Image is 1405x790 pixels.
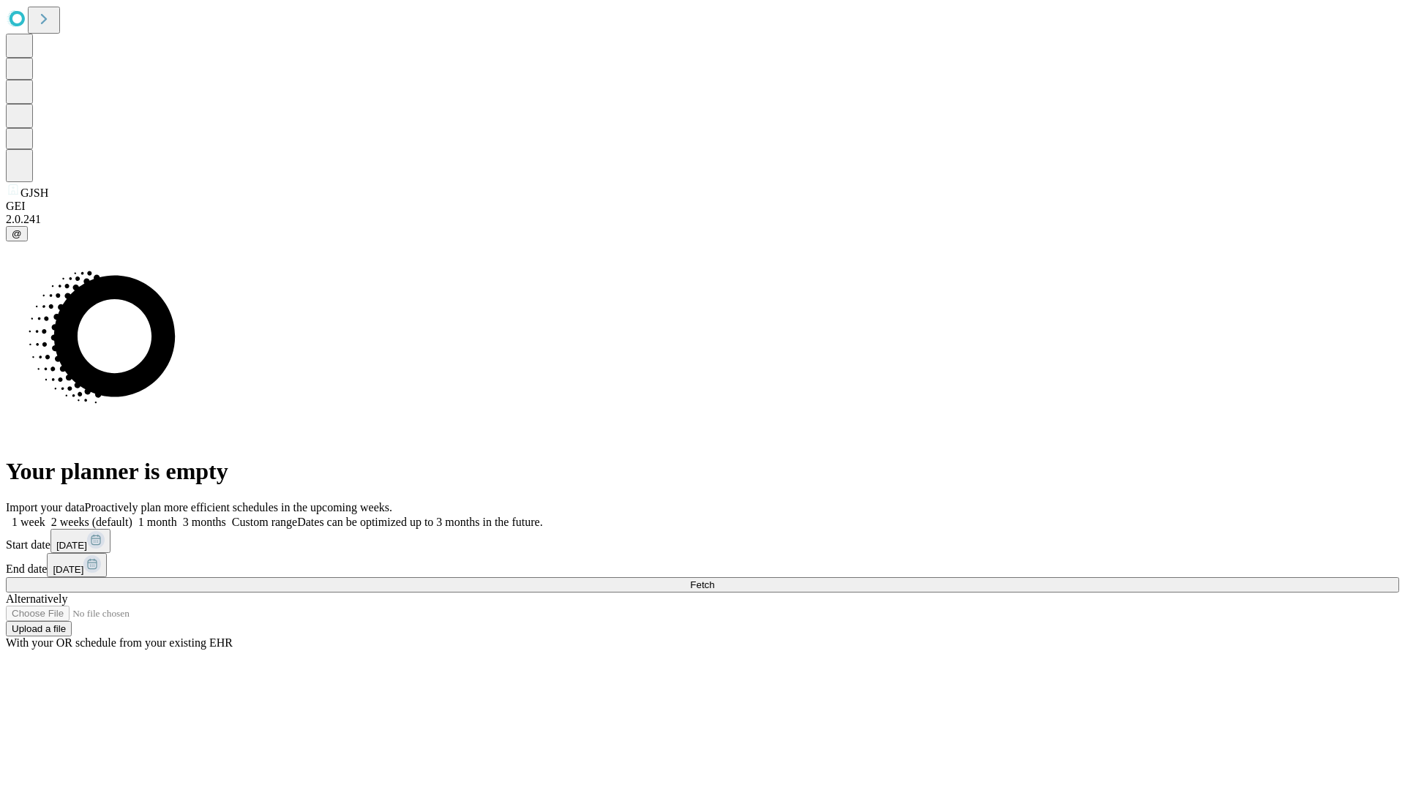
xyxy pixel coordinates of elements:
span: With your OR schedule from your existing EHR [6,636,233,649]
span: Proactively plan more efficient schedules in the upcoming weeks. [85,501,392,513]
span: 3 months [183,516,226,528]
span: Custom range [232,516,297,528]
button: [DATE] [47,553,107,577]
div: Start date [6,529,1399,553]
h1: Your planner is empty [6,458,1399,485]
div: GEI [6,200,1399,213]
span: [DATE] [53,564,83,575]
span: 1 month [138,516,177,528]
div: End date [6,553,1399,577]
span: 2 weeks (default) [51,516,132,528]
span: Fetch [690,579,714,590]
button: @ [6,226,28,241]
div: 2.0.241 [6,213,1399,226]
button: [DATE] [50,529,110,553]
span: @ [12,228,22,239]
span: Alternatively [6,592,67,605]
span: Dates can be optimized up to 3 months in the future. [297,516,542,528]
span: Import your data [6,501,85,513]
button: Fetch [6,577,1399,592]
span: [DATE] [56,540,87,551]
span: GJSH [20,187,48,199]
button: Upload a file [6,621,72,636]
span: 1 week [12,516,45,528]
